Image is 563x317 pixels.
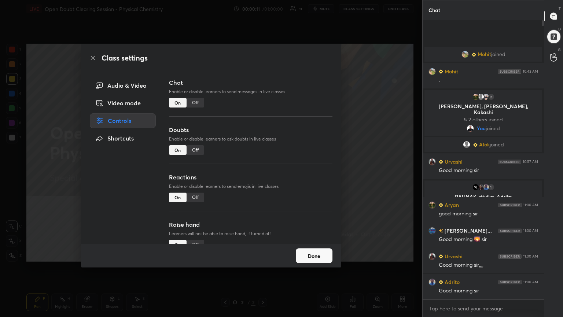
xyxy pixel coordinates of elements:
[443,201,459,209] h6: Aryan
[463,141,470,148] img: default.png
[439,229,443,233] img: no-rating-badge.077c3623.svg
[498,229,522,233] img: 4P8fHbbgJtejmAAAAAElFTkSuQmCC
[90,78,156,93] div: Audio & Video
[169,183,332,190] p: Enable or disable learners to send emojis in live classes
[429,103,538,115] p: [PERSON_NAME], [PERSON_NAME], Kakashi
[479,142,490,147] span: Alok
[473,143,478,147] img: Learner_Badge_beginner_1_8b307cf2a0.svg
[296,248,332,263] button: Done
[472,93,479,101] img: f2285f238fd941d798849739de403461.jpg
[487,183,495,191] div: 1
[498,69,521,74] img: 4P8fHbbgJtejmAAAAAElFTkSuQmCC
[478,51,491,57] span: Mohit
[428,227,436,234] img: e10a8e4984d441f59158e002ab6beed2.jpg
[428,278,436,286] img: c1cc08b698fe4d3b887888706e47f6b8.jpg
[467,125,474,132] img: 905e3b040a2144c7815e48bf08575de9.jpg
[439,287,538,295] div: Good morning sir
[169,220,332,229] h3: Raise hand
[187,240,204,249] div: Off
[498,203,522,207] img: 4P8fHbbgJtejmAAAAAElFTkSuQmCC
[423,0,446,20] p: Chat
[428,68,436,75] img: 44bfc770b1fe49ef9b2e291def1b9f70.jpg
[423,45,544,299] div: grid
[490,142,504,147] span: joined
[439,69,443,74] img: Learner_Badge_beginner_1_8b307cf2a0.svg
[443,252,463,260] h6: Urvashi
[498,254,522,259] img: 4P8fHbbgJtejmAAAAAElFTkSuQmCC
[477,93,485,101] img: default.png
[169,230,332,237] p: Learners will not be able to raise hand, if turned off
[477,183,485,191] img: ff659a6269414d468f33b08d1796c8a0.jpg
[482,93,490,101] img: 38c218c07db546dfa23f0e60b1b42e20.png
[523,254,538,259] div: 11:00 AM
[498,160,521,164] img: 4P8fHbbgJtejmAAAAAElFTkSuQmCC
[558,26,561,32] p: D
[439,210,538,218] div: good morning sir
[482,183,490,191] img: c1cc08b698fe4d3b887888706e47f6b8.jpg
[187,98,204,108] div: Off
[90,96,156,110] div: Video mode
[443,227,492,234] h6: [PERSON_NAME]...
[169,125,332,134] h3: Doubts
[486,125,500,131] span: joined
[169,98,187,108] div: On
[428,158,436,165] img: 9b1ce4a9bf594d8487941d6f2d892340.png
[523,229,538,233] div: 11:00 AM
[443,158,463,165] h6: Urvashi
[169,173,332,182] h3: Reactions
[439,280,443,284] img: Learner_Badge_beginner_1_8b307cf2a0.svg
[428,253,436,260] img: 9b1ce4a9bf594d8487941d6f2d892340.png
[559,6,561,11] p: T
[102,52,148,63] h2: Class settings
[439,262,538,269] div: Good morning sir,,,,
[523,160,538,164] div: 10:57 AM
[169,88,332,95] p: Enable or disable learners to send messages in live classes
[477,125,486,131] span: You
[429,117,538,123] p: & 2 others joined
[90,113,156,128] div: Controls
[187,193,204,202] div: Off
[523,280,538,284] div: 11:00 AM
[498,280,522,284] img: 4P8fHbbgJtejmAAAAAElFTkSuQmCC
[169,240,187,249] div: On
[90,131,156,146] div: Shortcuts
[169,145,187,155] div: On
[439,160,443,164] img: Learner_Badge_beginner_1_8b307cf2a0.svg
[443,278,460,286] h6: Adrito
[169,78,332,87] h3: Chat
[429,194,538,200] p: RAUNAK, ritvika, Adrito
[472,183,479,191] img: d3cbee2d81804f41a577c9e069ff659d.jpg
[187,145,204,155] div: Off
[461,51,469,58] img: 44bfc770b1fe49ef9b2e291def1b9f70.jpg
[439,236,538,243] div: Good morning 🌄 sir
[169,136,332,142] p: Enable or disable learners to ask doubts in live classes
[558,47,561,52] p: G
[428,201,436,209] img: f2285f238fd941d798849739de403461.jpg
[472,52,476,57] img: Learner_Badge_beginner_1_8b307cf2a0.svg
[443,68,458,75] h6: Mohit
[169,193,187,202] div: On
[439,77,538,84] div: .
[523,69,538,74] div: 10:43 AM
[491,51,505,57] span: joined
[439,254,443,259] img: Learner_Badge_beginner_1_8b307cf2a0.svg
[439,167,538,174] div: Good morning sir
[439,203,443,207] img: Learner_Badge_beginner_1_8b307cf2a0.svg
[523,203,538,207] div: 11:00 AM
[487,93,495,101] div: 2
